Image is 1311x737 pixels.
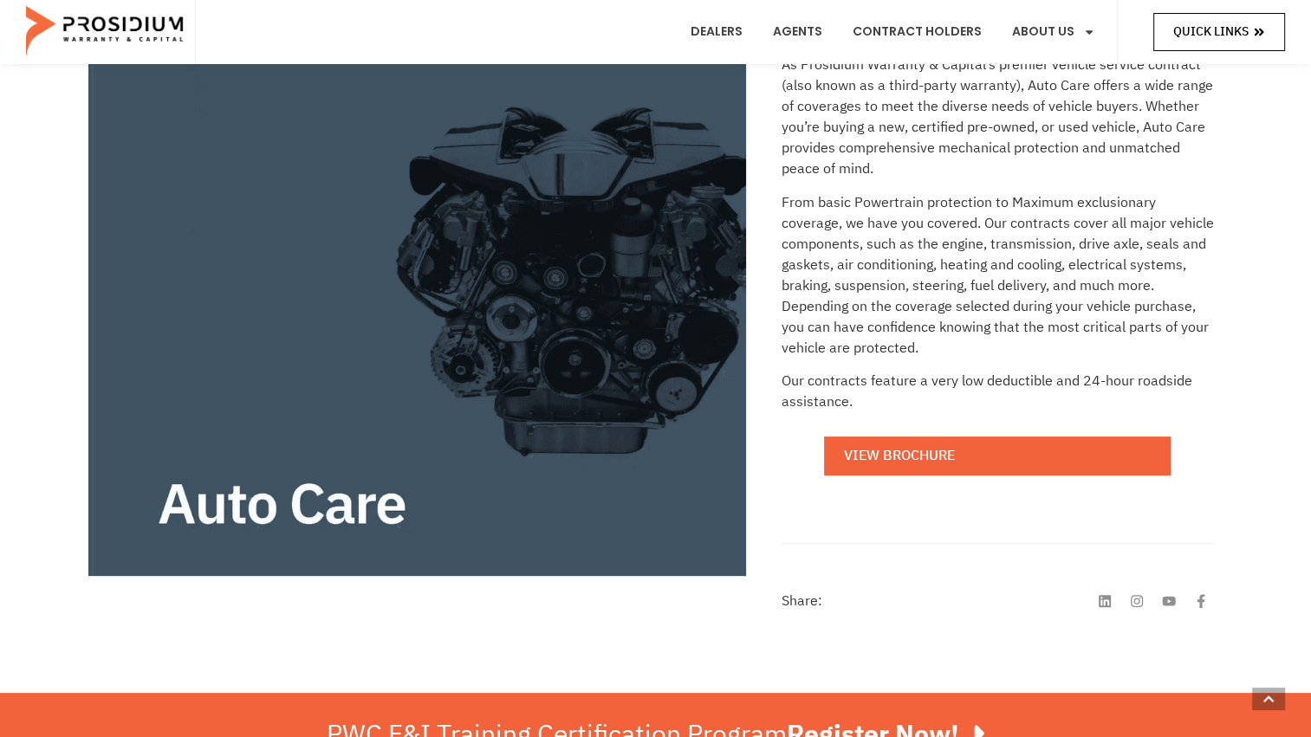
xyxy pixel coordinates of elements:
h4: Share: [781,594,821,608]
p: As Prosidium Warranty & Capital’s premier vehicle service contract (also known as a third-party w... [781,55,1214,179]
p: From basic Powertrain protection to Maximum exclusionary coverage, we have you covered. Our contr... [781,192,1214,359]
a: Quick Links [1153,13,1285,50]
span: Quick Links [1173,21,1249,42]
p: Our contracts feature a very low deductible and 24-hour roadside assistance. [781,371,1214,412]
a: View Brochure [824,436,1171,475]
